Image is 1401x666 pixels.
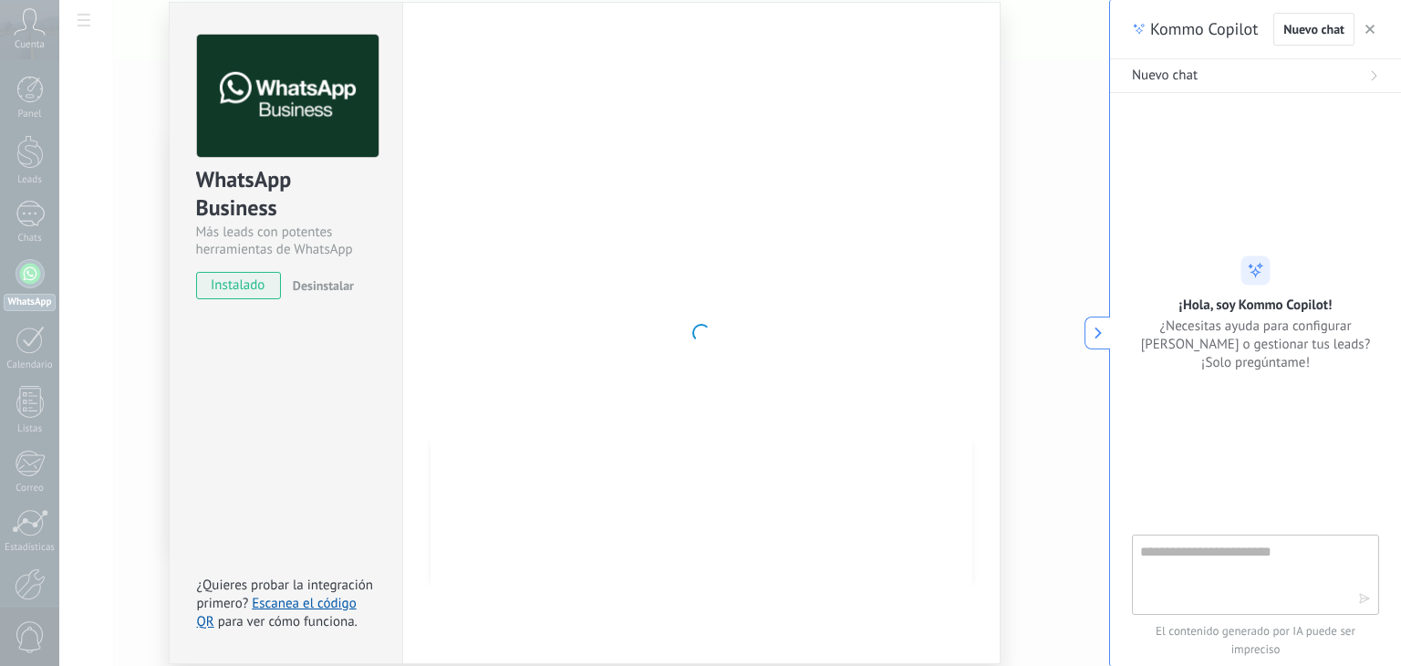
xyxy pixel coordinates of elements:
span: ¿Quieres probar la integración primero? [197,577,374,612]
img: logo_main.png [197,35,379,158]
button: Nuevo chat [1273,13,1354,46]
h2: ¡Hola, soy Kommo Copilot! [1179,297,1333,314]
span: El contenido generado por IA puede ser impreciso [1132,622,1379,659]
button: Nuevo chat [1110,59,1401,93]
div: WhatsApp Business [196,165,376,224]
span: Nuevo chat [1283,23,1344,36]
span: para ver cómo funciona. [218,613,358,630]
button: Desinstalar [285,272,354,299]
div: Más leads con potentes herramientas de WhatsApp [196,224,376,258]
span: instalado [197,272,280,299]
span: ¿Necesitas ayuda para configurar [PERSON_NAME] o gestionar tus leads? ¡Solo pregúntame! [1132,317,1379,372]
a: Escanea el código QR [197,595,357,630]
span: Desinstalar [293,277,354,294]
span: Nuevo chat [1132,67,1198,85]
span: Kommo Copilot [1150,18,1258,40]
